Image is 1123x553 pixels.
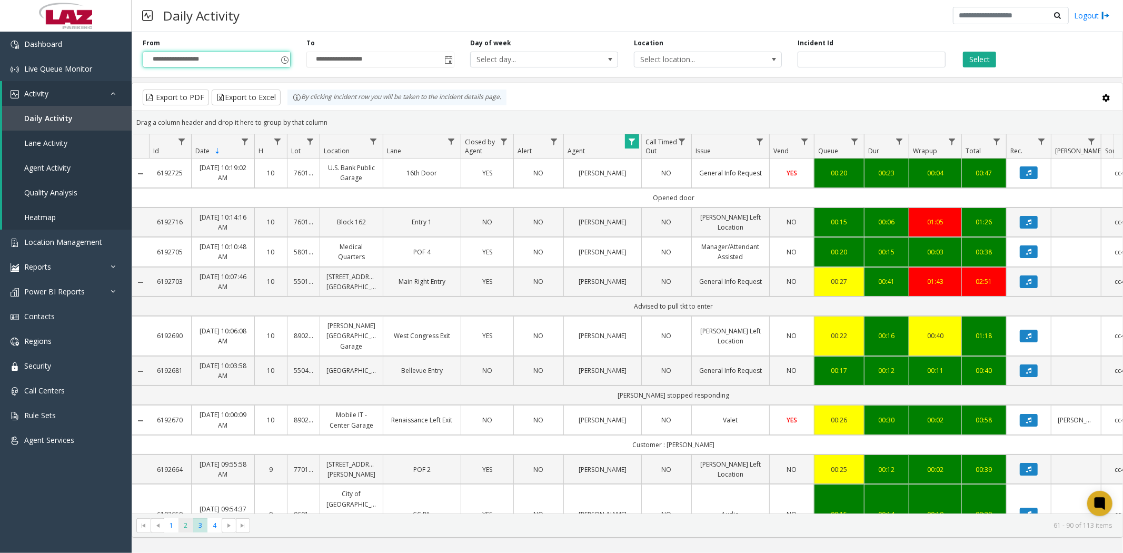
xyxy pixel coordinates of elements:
[236,518,250,533] span: Go to the last page
[2,81,132,106] a: Activity
[482,169,492,177] span: YES
[198,410,248,430] a: [DATE] 10:00:09 AM
[11,412,19,420] img: 'icon'
[326,217,376,227] a: Block 162
[143,38,160,48] label: From
[787,277,797,286] span: NO
[468,415,507,425] a: NO
[821,415,858,425] a: 00:26
[198,242,248,262] a: [DATE] 10:10:48 AM
[916,331,955,341] a: 00:40
[787,465,797,474] span: NO
[261,509,281,519] a: 9
[24,311,55,321] span: Contacts
[787,218,797,226] span: NO
[871,509,902,519] div: 00:14
[24,88,48,98] span: Activity
[787,248,797,256] span: NO
[821,366,858,376] div: 00:17
[520,509,557,519] a: NO
[968,465,1000,475] a: 00:39
[326,272,376,292] a: [STREET_ADDRESS][GEOGRAPHIC_DATA]
[2,205,132,230] a: Heatmap
[821,331,858,341] a: 00:22
[390,276,454,287] a: Main Right Entry
[287,90,506,105] div: By clicking Incident row you will be taken to the incident details page.
[11,41,19,49] img: 'icon'
[871,168,902,178] a: 00:23
[390,465,454,475] a: POF 2
[261,217,281,227] a: 10
[24,187,77,197] span: Quality Analysis
[968,217,1000,227] a: 01:26
[776,168,808,178] a: YES
[916,247,955,257] a: 00:03
[11,313,19,321] img: 'icon'
[753,134,767,149] a: Issue Filter Menu
[916,366,955,376] div: 00:11
[482,366,492,375] span: NO
[648,366,685,376] a: NO
[871,415,902,425] div: 00:30
[468,509,507,519] a: YES
[776,366,808,376] a: NO
[916,465,955,475] div: 00:02
[821,465,858,475] div: 00:25
[326,242,376,262] a: Medical Quarters
[155,168,185,178] a: 6192725
[482,465,492,474] span: YES
[634,52,752,67] span: Select location...
[390,509,454,519] a: CC PIL
[821,168,858,178] div: 00:20
[520,415,557,425] a: NO
[303,134,317,149] a: Lot Filter Menu
[570,276,635,287] a: [PERSON_NAME]
[294,366,313,376] a: 550417
[968,331,1000,341] div: 01:18
[916,415,955,425] a: 00:02
[155,509,185,519] a: 6192659
[468,276,507,287] a: YES
[175,134,189,149] a: Id Filter Menu
[963,52,996,67] button: Select
[821,276,858,287] a: 00:27
[198,361,248,381] a: [DATE] 10:03:58 AM
[645,137,677,155] span: Call Timed Out
[24,410,56,420] span: Rule Sets
[387,146,401,155] span: Lane
[198,163,248,183] a: [DATE] 10:19:02 AM
[468,331,507,341] a: YES
[11,362,19,371] img: 'icon'
[698,509,763,519] a: Audio
[698,415,763,425] a: Valet
[547,134,561,149] a: Alert Filter Menu
[212,90,281,105] button: Export to Excel
[11,387,19,396] img: 'icon'
[968,366,1000,376] a: 00:40
[24,64,92,74] span: Live Queue Monitor
[776,217,808,227] a: NO
[178,518,193,532] span: Page 2
[821,509,858,519] div: 00:15
[294,217,313,227] a: 760171
[698,459,763,479] a: [PERSON_NAME] Left Location
[142,3,153,28] img: pageIcon
[871,247,902,257] a: 00:15
[24,113,73,123] span: Daily Activity
[390,217,454,227] a: Entry 1
[968,247,1000,257] div: 00:38
[294,331,313,341] a: 890202
[1058,415,1095,425] a: [PERSON_NAME]
[776,276,808,287] a: NO
[468,247,507,257] a: YES
[390,331,454,341] a: West Congress Exit
[916,168,955,178] a: 00:04
[821,247,858,257] div: 00:20
[648,331,685,341] a: NO
[648,217,685,227] a: NO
